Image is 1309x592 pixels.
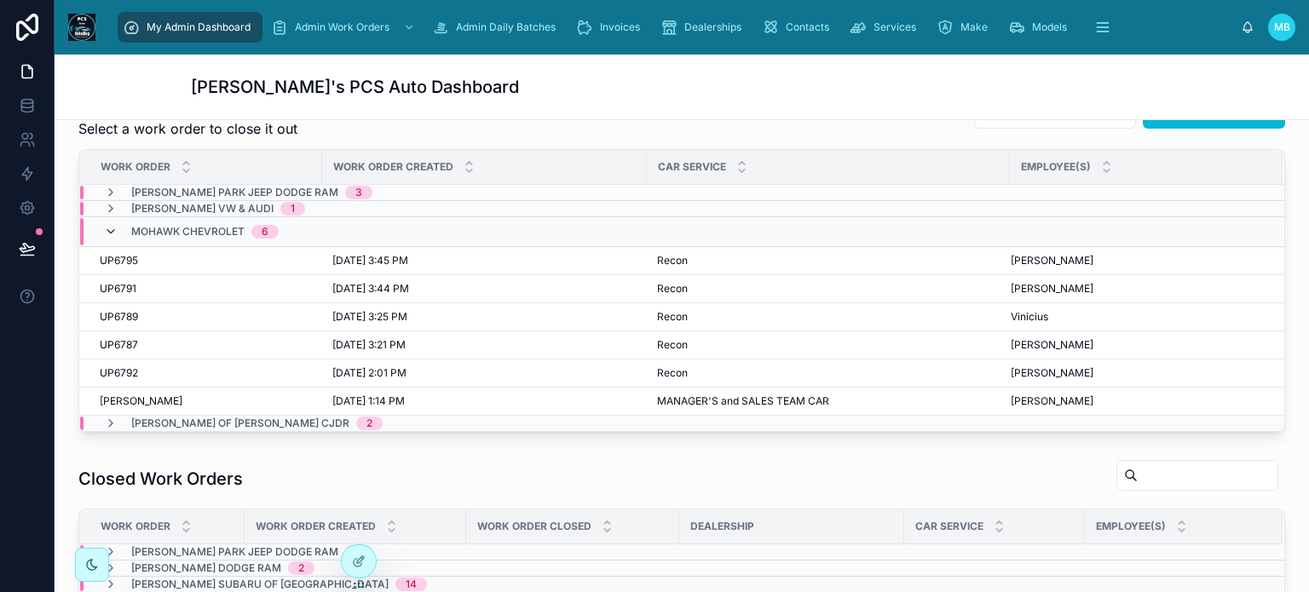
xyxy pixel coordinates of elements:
[1011,254,1262,267] a: [PERSON_NAME]
[131,202,274,216] span: [PERSON_NAME] VW & Audi
[68,14,95,41] img: App logo
[1021,160,1091,174] span: Employee(s)
[131,545,338,559] span: [PERSON_NAME] Park Jeep Dodge Ram
[657,282,1000,296] a: Recon
[477,520,591,533] span: Work Order Closed
[1032,20,1067,34] span: Models
[100,338,312,352] a: UP6787
[131,186,338,199] span: [PERSON_NAME] Park Jeep Dodge Ram
[332,394,405,408] span: [DATE] 1:14 PM
[786,20,829,34] span: Contacts
[874,20,916,34] span: Services
[657,338,1000,352] a: Recon
[1003,12,1079,43] a: Models
[1011,310,1262,324] a: Vinicius
[266,12,424,43] a: Admin Work Orders
[757,12,841,43] a: Contacts
[657,254,688,267] span: Recon
[366,417,372,430] div: 2
[1011,394,1093,408] span: [PERSON_NAME]
[262,225,268,239] div: 6
[1096,520,1166,533] span: Employee(s)
[1011,310,1048,324] span: Vinicius
[100,310,312,324] a: UP6789
[657,310,688,324] span: Recon
[100,394,182,408] span: [PERSON_NAME]
[100,338,138,352] span: UP6787
[655,12,753,43] a: Dealerships
[298,561,304,575] div: 2
[295,20,389,34] span: Admin Work Orders
[406,578,417,591] div: 14
[684,20,741,34] span: Dealerships
[78,118,297,139] span: Select a work order to close it out
[657,366,688,380] span: Recon
[100,366,312,380] a: UP6792
[1011,338,1262,352] a: [PERSON_NAME]
[332,254,637,267] a: [DATE] 3:45 PM
[101,520,170,533] span: Work Order
[915,520,983,533] span: Car Service
[657,394,1000,408] a: MANAGER'S and SALES TEAM CAR
[1011,282,1262,296] a: [PERSON_NAME]
[100,366,138,380] span: UP6792
[960,20,988,34] span: Make
[100,254,312,267] a: UP6795
[332,282,637,296] a: [DATE] 3:44 PM
[690,520,754,533] span: Dealership
[131,417,349,430] span: [PERSON_NAME] of [PERSON_NAME] CJDR
[332,310,637,324] a: [DATE] 3:25 PM
[355,186,362,199] div: 3
[427,12,568,43] a: Admin Daily Batches
[657,254,1000,267] a: Recon
[657,282,688,296] span: Recon
[118,12,262,43] a: My Admin Dashboard
[1274,20,1290,34] span: MB
[100,282,312,296] a: UP6791
[1011,366,1093,380] span: [PERSON_NAME]
[191,75,519,99] h1: [PERSON_NAME]'s PCS Auto Dashboard
[931,12,1000,43] a: Make
[100,254,138,267] span: UP6795
[78,467,243,491] h1: Closed Work Orders
[657,310,1000,324] a: Recon
[109,9,1241,46] div: scrollable content
[456,20,556,34] span: Admin Daily Batches
[1011,254,1093,267] span: [PERSON_NAME]
[332,366,637,380] a: [DATE] 2:01 PM
[100,282,136,296] span: UP6791
[147,20,251,34] span: My Admin Dashboard
[256,520,376,533] span: Work Order Created
[658,160,726,174] span: Car Service
[332,366,407,380] span: [DATE] 2:01 PM
[332,282,409,296] span: [DATE] 3:44 PM
[332,310,407,324] span: [DATE] 3:25 PM
[332,338,406,352] span: [DATE] 3:21 PM
[657,366,1000,380] a: Recon
[332,338,637,352] a: [DATE] 3:21 PM
[291,202,295,216] div: 1
[332,254,408,267] span: [DATE] 3:45 PM
[571,12,652,43] a: Invoices
[131,578,389,591] span: [PERSON_NAME] Subaru of [GEOGRAPHIC_DATA]
[332,394,637,408] a: [DATE] 1:14 PM
[100,394,312,408] a: [PERSON_NAME]
[1011,338,1093,352] span: [PERSON_NAME]
[1011,394,1262,408] a: [PERSON_NAME]
[657,394,829,408] span: MANAGER'S and SALES TEAM CAR
[600,20,640,34] span: Invoices
[333,160,453,174] span: Work Order Created
[1011,282,1093,296] span: [PERSON_NAME]
[657,338,688,352] span: Recon
[131,225,245,239] span: Mohawk Chevrolet
[131,561,281,575] span: [PERSON_NAME] Dodge Ram
[1011,366,1262,380] a: [PERSON_NAME]
[845,12,928,43] a: Services
[101,160,170,174] span: Work Order
[100,310,138,324] span: UP6789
